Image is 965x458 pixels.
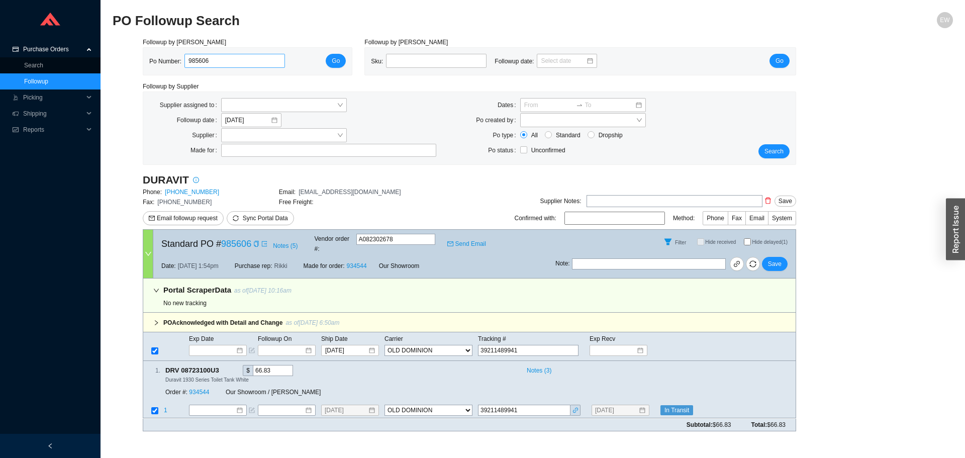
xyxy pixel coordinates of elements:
[243,365,253,376] div: $
[113,12,743,30] h2: PO Followup Search
[730,257,744,271] a: link
[675,240,686,245] span: Filter
[524,100,574,110] input: From
[163,319,282,326] span: PO Acknowledged with Detail and Change
[325,406,368,416] input: 8/25/2025
[371,54,605,69] div: Sku: Followup date:
[571,406,579,416] a: link
[160,98,221,112] label: Supplier assigned to
[713,421,731,428] span: $66.83
[779,196,792,206] span: Save
[325,345,368,355] input: 8/25/2025
[705,239,736,245] span: Hide received
[660,406,693,416] span: In Transit
[493,128,520,142] label: Po type:
[746,257,760,271] button: sync
[12,127,19,133] span: fund
[762,194,774,208] button: delete
[178,261,219,271] span: [DATE] 1:54pm
[261,239,267,249] a: export
[527,365,551,376] span: Notes ( 3 )
[707,215,724,222] span: Phone
[165,377,249,383] span: Duravit 1930 Series Toilet Tank White
[274,261,287,271] span: Rikki
[767,421,786,428] span: $66.83
[279,189,296,196] span: Email:
[364,39,448,46] span: Followup by [PERSON_NAME]
[498,98,520,112] label: Dates:
[764,146,784,156] span: Search
[47,443,53,449] span: left
[164,407,167,414] span: 1
[163,298,295,308] div: No new tracking
[769,54,790,68] button: Go
[23,122,83,138] span: Reports
[775,196,796,207] button: Save
[384,335,403,342] span: Carrier
[762,257,788,271] button: Save
[541,56,586,66] input: Select date
[253,241,259,247] span: copy
[249,408,255,414] span: form
[447,239,486,249] a: mailSend Email
[153,288,159,294] span: down
[531,147,565,154] span: Unconfirmed
[749,215,764,222] span: Email
[161,261,176,271] span: Date:
[321,335,348,342] span: Ship Date
[273,241,298,251] span: Notes ( 5 )
[143,189,162,196] span: Phone:
[227,211,294,225] button: syncSync Portal Data
[23,89,83,106] span: Picking
[163,286,231,294] span: Portal Scraper Data
[221,365,228,376] div: Copy
[189,389,209,396] a: 934544
[776,56,784,66] span: Go
[488,143,520,157] label: Po status:
[153,320,159,326] span: right
[143,173,189,187] h3: DURAVIT
[768,259,782,269] span: Save
[234,287,292,294] span: as of [DATE] 10:16am
[527,130,542,140] span: All
[315,234,354,254] span: Vendor order # :
[752,239,788,245] span: Hide delayed (1)
[522,365,552,372] button: Notes (3)
[249,347,255,353] span: form
[746,260,759,267] span: sync
[143,199,154,206] span: Fax:
[24,62,43,69] a: Search
[571,407,579,415] span: link
[751,420,786,430] span: Total:
[192,128,221,142] label: Supplier:
[272,240,298,247] button: Notes (5)
[763,197,773,204] span: delete
[733,261,740,269] span: link
[697,238,704,245] input: Hide received
[540,196,582,206] div: Supplier Notes:
[189,177,203,183] span: info-circle
[243,215,288,222] span: Sync Portal Data
[149,215,155,222] span: mail
[177,113,221,127] label: Followup date:
[576,102,583,109] span: to
[476,113,520,127] label: Po created by:
[190,143,221,157] label: Made for:
[143,211,224,225] button: mailEmail followup request
[23,106,83,122] span: Shipping
[233,215,239,221] span: sync
[165,365,228,376] span: DRV 08723100U3
[258,335,292,342] span: Followup On
[732,215,742,222] span: Fax
[143,83,199,90] span: Followup by Supplier
[555,258,570,269] span: Note :
[447,241,453,247] span: mail
[585,100,635,110] input: To
[235,261,272,271] span: Purchase rep:
[515,211,796,225] div: Confirmed with: Method:
[12,46,19,52] span: credit-card
[940,12,949,28] span: EW
[687,420,731,430] span: Subtotal:
[143,365,160,376] div: 1 .
[165,389,187,396] span: Order #:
